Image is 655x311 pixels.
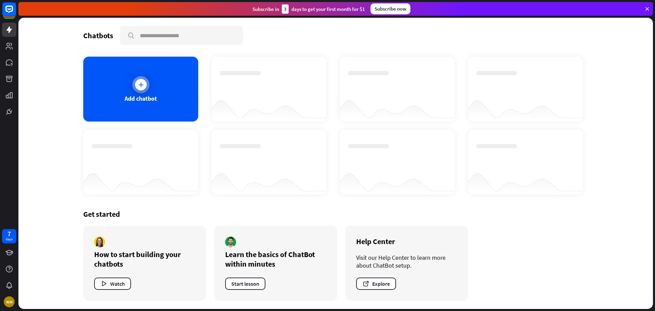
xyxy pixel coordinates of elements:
div: WM [4,296,15,307]
button: Explore [356,278,396,290]
div: 3 [282,4,289,14]
div: Get started [83,209,588,219]
button: Watch [94,278,131,290]
div: Subscribe now [370,3,410,14]
div: days [6,237,13,242]
div: Subscribe in days to get your first month for $1 [252,4,365,14]
div: Add chatbot [125,95,157,102]
div: Learn the basics of ChatBot within minutes [225,250,326,269]
img: author [225,237,236,248]
a: 7 days [2,229,16,243]
div: How to start building your chatbots [94,250,195,269]
img: author [94,237,105,248]
button: Open LiveChat chat widget [5,3,26,23]
div: Help Center [356,237,457,246]
div: Visit our Help Center to learn more about ChatBot setup. [356,254,457,269]
div: 7 [8,231,11,237]
button: Start lesson [225,278,265,290]
div: Chatbots [83,31,113,40]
